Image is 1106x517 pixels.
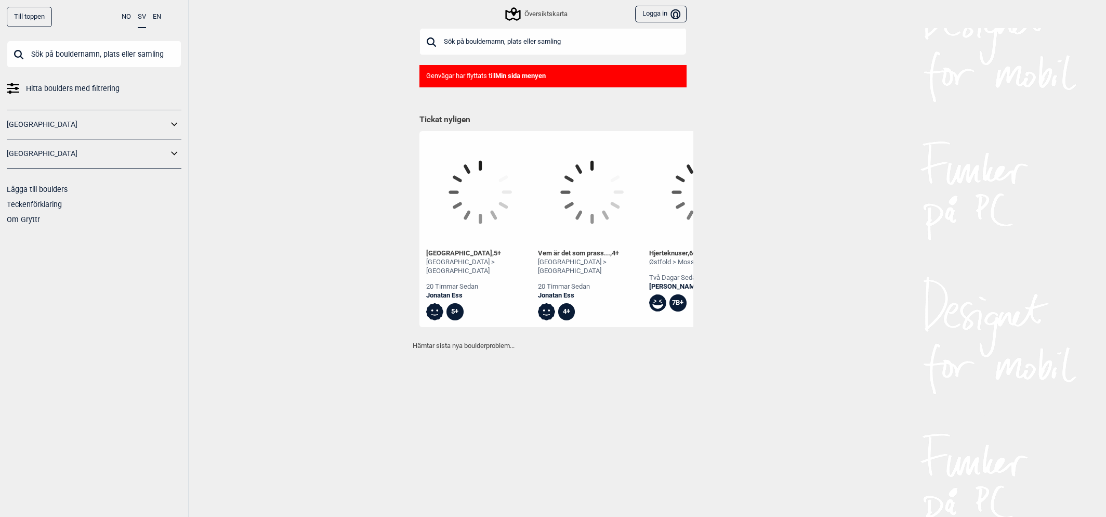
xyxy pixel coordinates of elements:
[413,341,693,351] p: Hämtar sista nya boulderproblem...
[558,303,575,320] div: 4+
[426,291,534,300] a: Jonatan Ess
[7,41,181,68] input: Sök på bouldernamn, plats eller samling
[507,8,568,20] div: Översiktskarta
[649,282,710,291] a: [PERSON_NAME]
[7,215,40,224] a: Om Gryttr
[419,28,687,55] input: Sök på bouldernamn, plats eller samling
[7,146,168,161] a: [GEOGRAPHIC_DATA]
[122,7,131,27] button: NO
[7,117,168,132] a: [GEOGRAPHIC_DATA]
[689,249,697,257] span: 6C
[426,282,534,291] div: 20 timmar sedan
[649,249,710,258] div: Hjerteknuser , Ψ
[446,303,464,320] div: 5+
[426,249,534,258] div: [GEOGRAPHIC_DATA] ,
[538,258,646,276] div: [GEOGRAPHIC_DATA] > [GEOGRAPHIC_DATA]
[635,6,687,23] button: Logga in
[153,7,161,27] button: EN
[649,258,710,267] div: Østfold > Moss
[669,294,687,312] div: 7B+
[538,249,646,258] div: Vem är det som prass... ,
[7,185,68,193] a: Lägga till boulders
[495,72,546,80] b: Min sida menyen
[538,291,646,300] a: Jonatan Ess
[494,249,501,257] span: 5+
[26,81,120,96] span: Hitta boulders med filtrering
[7,81,181,96] a: Hitta boulders med filtrering
[7,7,52,27] div: Till toppen
[649,274,710,282] div: två dagar sedan
[138,7,146,28] button: SV
[426,258,534,276] div: [GEOGRAPHIC_DATA] > [GEOGRAPHIC_DATA]
[612,249,619,257] span: 4+
[7,200,62,209] a: Teckenförklaring
[419,65,687,87] div: Genvägar har flyttats till
[419,114,687,126] h1: Tickat nyligen
[538,282,646,291] div: 20 timmar sedan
